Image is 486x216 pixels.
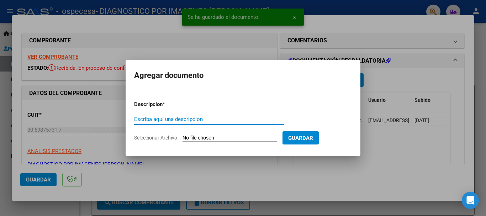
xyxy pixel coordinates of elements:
[134,135,177,141] span: Seleccionar Archivo
[282,131,319,144] button: Guardar
[134,100,200,109] p: Descripcion
[134,69,352,82] h2: Agregar documento
[288,135,313,141] span: Guardar
[462,192,479,209] div: Open Intercom Messenger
